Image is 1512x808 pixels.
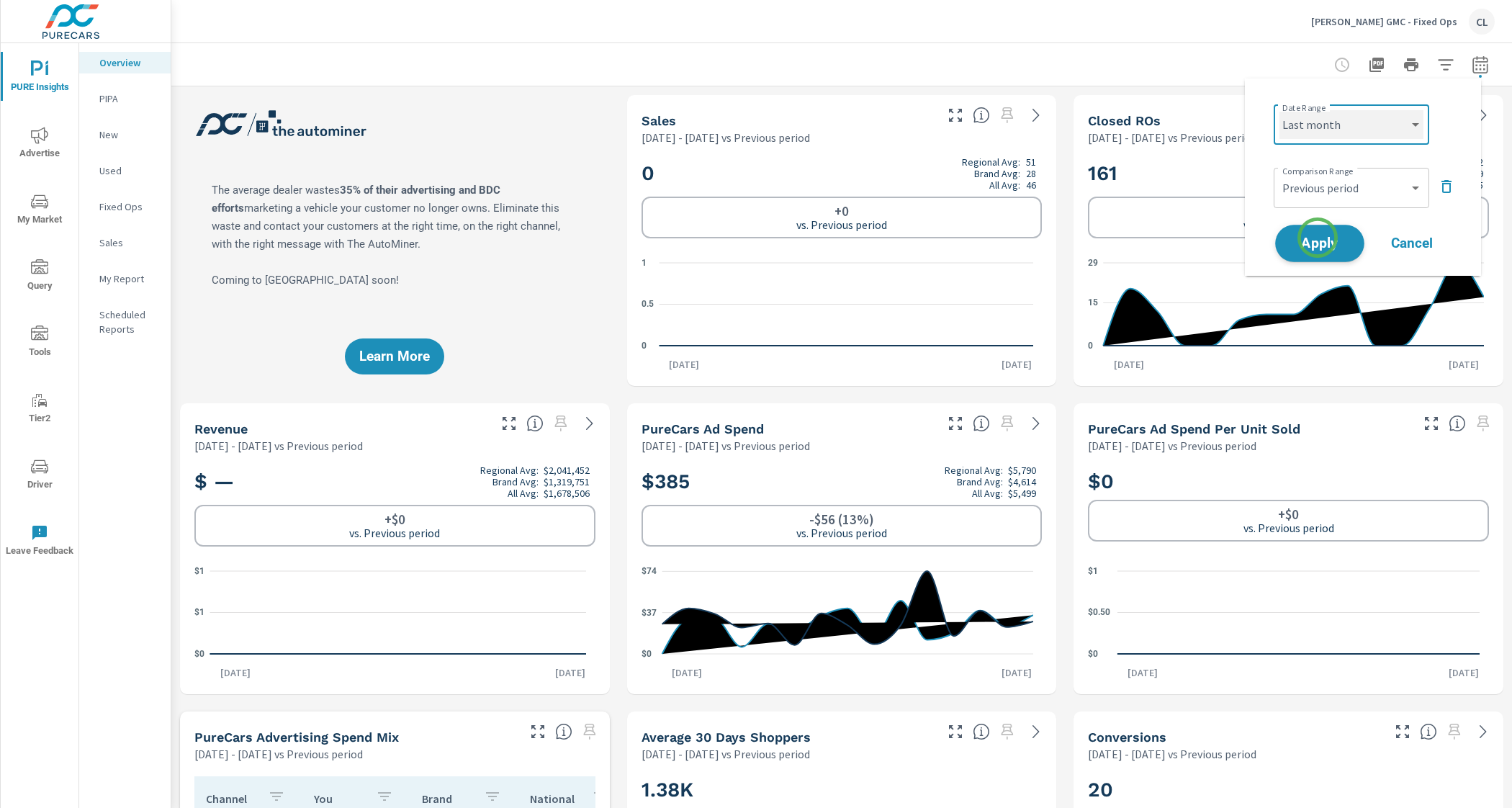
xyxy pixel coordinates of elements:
h2: 20 [1088,777,1489,802]
p: New [99,127,159,142]
h5: PureCars Ad Spend [642,421,764,436]
h5: Sales [642,113,676,128]
p: Brand Avg: [492,476,539,488]
p: Regional Avg: [945,464,1003,476]
p: [DATE] [1439,665,1489,680]
h5: Average 30 Days Shoppers [642,730,811,745]
div: nav menu [1,43,78,573]
span: PURE Insights [5,60,74,96]
text: 15 [1088,298,1098,308]
p: [DATE] [1104,357,1154,372]
div: Fixed Ops [79,196,171,217]
text: 0 [1088,341,1093,351]
p: [DATE] [991,357,1042,372]
p: [DATE] [659,357,709,372]
a: See more details in report [1025,104,1048,127]
a: See more details in report [1472,720,1495,743]
span: The number of dealer-specified goals completed by a visitor. [Source: This data is provided by th... [1420,723,1437,740]
h6: +$0 [384,512,405,526]
h5: PureCars Advertising Spend Mix [194,730,399,745]
button: Learn More [345,338,444,374]
text: $1 [194,608,204,618]
h2: 1.38K [642,777,1043,802]
text: $74 [642,566,657,576]
p: Fixed Ops [99,199,159,214]
p: 51 [1026,156,1036,168]
p: [DATE] [662,665,712,680]
button: Make Fullscreen [526,720,549,743]
a: See more details in report [578,412,601,435]
text: 0.5 [642,300,654,310]
p: $1,319,751 [544,476,590,488]
span: Select a preset date range to save this widget [578,720,601,743]
span: Average cost of advertising per each vehicle sold at the dealer over the selected date range. The... [1449,415,1466,432]
p: vs. Previous period [1243,521,1334,534]
text: $0 [642,649,652,659]
text: 1 [642,258,647,268]
p: You [314,791,364,806]
p: Brand Avg: [974,168,1020,179]
p: $4,614 [1008,476,1036,488]
div: Sales [79,232,171,253]
p: vs. Previous period [796,526,887,539]
p: All Avg: [508,488,539,499]
p: 46 [1026,179,1036,191]
text: $1 [194,566,204,576]
button: Make Fullscreen [944,720,967,743]
p: [DATE] - [DATE] vs Previous period [1088,437,1256,454]
h2: 0 [642,156,1043,191]
p: [PERSON_NAME] GMC - Fixed Ops [1311,15,1457,28]
p: [DATE] - [DATE] vs Previous period [642,437,810,454]
text: $1 [1088,566,1098,576]
span: Leave Feedback [5,524,74,560]
span: Driver [5,458,74,493]
text: $0.50 [1088,608,1110,618]
span: Total sales revenue over the selected date range. [Source: This data is sourced from the dealer’s... [526,415,544,432]
p: [DATE] [991,665,1042,680]
div: PIPA [79,88,171,109]
span: Advertise [5,127,74,162]
p: [DATE] [1117,665,1168,680]
p: Channel [206,791,256,806]
button: Make Fullscreen [1420,412,1443,435]
h6: +0 [834,204,849,218]
p: [DATE] - [DATE] vs Previous period [1088,129,1256,146]
h2: $ — [194,464,595,499]
div: My Report [79,268,171,289]
div: Used [79,160,171,181]
p: 28 [1026,168,1036,179]
a: See more details in report [1472,104,1495,127]
span: Tools [5,326,74,361]
span: Select a preset date range to save this widget [996,104,1019,127]
text: $0 [194,649,204,659]
span: Number of vehicles sold by the dealership over the selected date range. [Source: This data is sou... [973,107,990,124]
p: [DATE] [210,665,261,680]
p: All Avg: [989,179,1020,191]
span: This table looks at how you compare to the amount of budget you spend per channel as opposed to y... [555,723,572,740]
p: Brand Avg: [957,476,1003,488]
text: 0 [642,341,647,351]
p: Overview [99,55,159,70]
h2: $0 [1088,469,1489,494]
a: See more details in report [1025,412,1048,435]
text: $0 [1088,649,1098,659]
a: See more details in report [1025,720,1048,743]
p: [DATE] - [DATE] vs Previous period [642,129,810,146]
p: Scheduled Reports [99,308,159,336]
button: Print Report [1397,50,1426,79]
button: Make Fullscreen [498,412,521,435]
p: $5,499 [1008,488,1036,499]
h5: Conversions [1088,730,1166,745]
p: Regional Avg: [962,156,1020,168]
p: [DATE] - [DATE] vs Previous period [194,745,363,763]
p: My Report [99,271,159,286]
button: Make Fullscreen [1391,720,1414,743]
span: Total cost of media for all PureCars channels for the selected dealership group over the selected... [973,415,990,432]
h6: -$56 (13%) [809,512,874,526]
span: Select a preset date range to save this widget [549,412,572,435]
div: CL [1469,9,1495,35]
p: $5,790 [1008,464,1036,476]
button: Select Date Range [1466,50,1495,79]
div: Overview [79,52,171,73]
div: Scheduled Reports [79,304,171,340]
